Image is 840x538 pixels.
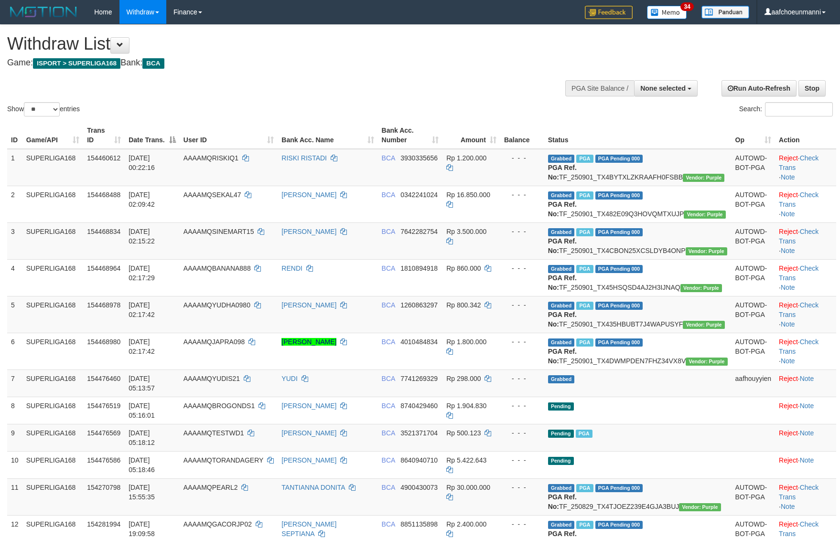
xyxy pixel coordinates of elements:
[779,301,798,309] a: Reject
[504,428,540,438] div: - - -
[548,430,574,438] span: Pending
[504,153,540,163] div: - - -
[576,338,593,347] span: Marked by aafchoeunmanni
[382,154,395,162] span: BCA
[595,338,643,347] span: PGA Pending
[775,149,836,186] td: · ·
[382,456,395,464] span: BCA
[544,122,732,149] th: Status
[775,397,836,424] td: ·
[779,520,818,538] a: Check Trans
[775,369,836,397] td: ·
[732,222,775,259] td: AUTOWD-BOT-PGA
[382,484,395,491] span: BCA
[281,228,336,235] a: [PERSON_NAME]
[500,122,544,149] th: Balance
[576,228,593,236] span: Marked by aafnonsreyleab
[183,154,238,162] span: AAAAMQRISKIQ1
[548,228,575,236] span: Grabbed
[22,369,83,397] td: SUPERLIGA168
[87,456,120,464] span: 154476586
[548,265,575,273] span: Grabbed
[142,58,164,69] span: BCA
[87,264,120,272] span: 154468964
[544,296,732,333] td: TF_250901_TX435HBUBT7J4WAPUSYF
[732,259,775,296] td: AUTOWD-BOT-PGA
[779,154,818,171] a: Check Trans
[548,155,575,163] span: Grabbed
[775,122,836,149] th: Action
[781,247,795,254] a: Note
[548,237,577,254] b: PGA Ref. No:
[504,190,540,200] div: - - -
[278,122,377,149] th: Bank Acc. Name: activate to sort column ascending
[129,375,155,392] span: [DATE] 05:13:57
[732,186,775,222] td: AUTOWD-BOT-PGA
[446,484,490,491] span: Rp 30.000.000
[22,478,83,515] td: SUPERLIGA168
[775,333,836,369] td: · ·
[129,338,155,355] span: [DATE] 02:17:42
[781,503,795,510] a: Note
[129,191,155,208] span: [DATE] 02:09:42
[779,429,798,437] a: Reject
[7,424,22,451] td: 9
[400,301,438,309] span: Copy 1260863297 to clipboard
[281,429,336,437] a: [PERSON_NAME]
[779,402,798,410] a: Reject
[378,122,443,149] th: Bank Acc. Number: activate to sort column ascending
[22,122,83,149] th: Game/API: activate to sort column ascending
[183,191,241,199] span: AAAAMQSEKAL47
[129,520,155,538] span: [DATE] 19:09:58
[800,456,814,464] a: Note
[7,58,550,68] h4: Game: Bank:
[779,191,818,208] a: Check Trans
[548,484,575,492] span: Grabbed
[640,84,686,92] span: None selected
[779,520,798,528] a: Reject
[548,375,575,383] span: Grabbed
[504,227,540,236] div: - - -
[382,402,395,410] span: BCA
[548,338,575,347] span: Grabbed
[87,228,120,235] span: 154468834
[732,333,775,369] td: AUTOWD-BOT-PGA
[87,338,120,346] span: 154468980
[7,259,22,296] td: 4
[779,228,798,235] a: Reject
[548,302,575,310] span: Grabbed
[634,80,698,96] button: None selected
[679,503,721,511] span: Vendor URL: https://trx4.1velocity.biz
[22,222,83,259] td: SUPERLIGA168
[400,338,438,346] span: Copy 4010484834 to clipboard
[684,211,725,219] span: Vendor URL: https://trx4.1velocity.biz
[22,259,83,296] td: SUPERLIGA168
[87,191,120,199] span: 154468488
[779,228,818,245] a: Check Trans
[7,296,22,333] td: 5
[7,122,22,149] th: ID
[7,369,22,397] td: 7
[775,296,836,333] td: · ·
[798,80,826,96] a: Stop
[781,320,795,328] a: Note
[33,58,120,69] span: ISPORT > SUPERLIGA168
[382,264,395,272] span: BCA
[781,284,795,291] a: Note
[548,164,577,181] b: PGA Ref. No:
[565,80,634,96] div: PGA Site Balance /
[781,357,795,365] a: Note
[129,429,155,446] span: [DATE] 05:18:12
[504,300,540,310] div: - - -
[686,247,727,255] span: Vendor URL: https://trx4.1velocity.biz
[183,338,245,346] span: AAAAMQJAPRA098
[732,122,775,149] th: Op: activate to sort column ascending
[382,301,395,309] span: BCA
[775,451,836,478] td: ·
[7,222,22,259] td: 3
[7,478,22,515] td: 11
[446,429,481,437] span: Rp 500.123
[548,402,574,411] span: Pending
[125,122,180,149] th: Date Trans.: activate to sort column descending
[446,338,486,346] span: Rp 1.800.000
